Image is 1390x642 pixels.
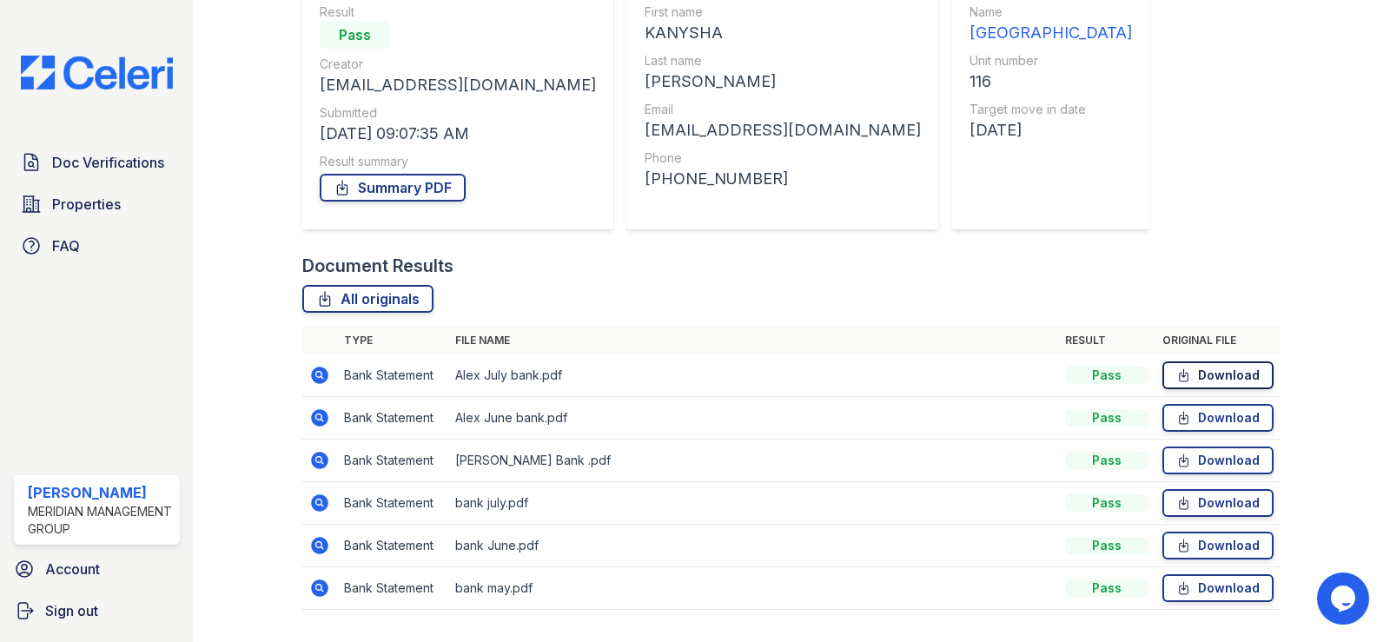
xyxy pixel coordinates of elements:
[1058,327,1155,354] th: Result
[645,69,921,94] div: [PERSON_NAME]
[337,440,448,482] td: Bank Statement
[320,3,596,21] div: Result
[970,52,1132,69] div: Unit number
[320,153,596,170] div: Result summary
[645,118,921,142] div: [EMAIL_ADDRESS][DOMAIN_NAME]
[1065,579,1148,597] div: Pass
[970,3,1132,45] a: Name [GEOGRAPHIC_DATA]
[645,3,921,21] div: First name
[1162,532,1274,559] a: Download
[320,21,389,49] div: Pass
[970,69,1132,94] div: 116
[1155,327,1281,354] th: Original file
[302,254,453,278] div: Document Results
[337,525,448,567] td: Bank Statement
[320,56,596,73] div: Creator
[970,21,1132,45] div: [GEOGRAPHIC_DATA]
[448,482,1058,525] td: bank july.pdf
[320,174,466,202] a: Summary PDF
[645,149,921,167] div: Phone
[52,194,121,215] span: Properties
[14,187,180,222] a: Properties
[448,440,1058,482] td: [PERSON_NAME] Bank .pdf
[448,397,1058,440] td: Alex June bank.pdf
[645,52,921,69] div: Last name
[45,600,98,621] span: Sign out
[970,118,1132,142] div: [DATE]
[337,482,448,525] td: Bank Statement
[1162,574,1274,602] a: Download
[1065,494,1148,512] div: Pass
[28,503,173,538] div: Meridian Management Group
[320,122,596,146] div: [DATE] 09:07:35 AM
[7,56,187,89] img: CE_Logo_Blue-a8612792a0a2168367f1c8372b55b34899dd931a85d93a1a3d3e32e68fde9ad4.png
[52,235,80,256] span: FAQ
[45,559,100,579] span: Account
[1065,409,1148,427] div: Pass
[337,354,448,397] td: Bank Statement
[1065,537,1148,554] div: Pass
[337,397,448,440] td: Bank Statement
[1065,452,1148,469] div: Pass
[1065,367,1148,384] div: Pass
[448,354,1058,397] td: Alex July bank.pdf
[1162,447,1274,474] a: Download
[1162,361,1274,389] a: Download
[448,327,1058,354] th: File name
[448,525,1058,567] td: bank June.pdf
[970,3,1132,21] div: Name
[1162,489,1274,517] a: Download
[970,101,1132,118] div: Target move in date
[1317,573,1373,625] iframe: chat widget
[337,567,448,610] td: Bank Statement
[28,482,173,503] div: [PERSON_NAME]
[14,228,180,263] a: FAQ
[645,21,921,45] div: KANYSHA
[320,104,596,122] div: Submitted
[7,552,187,586] a: Account
[645,101,921,118] div: Email
[448,567,1058,610] td: bank may.pdf
[52,152,164,173] span: Doc Verifications
[645,167,921,191] div: [PHONE_NUMBER]
[337,327,448,354] th: Type
[320,73,596,97] div: [EMAIL_ADDRESS][DOMAIN_NAME]
[14,145,180,180] a: Doc Verifications
[302,285,434,313] a: All originals
[1162,404,1274,432] a: Download
[7,593,187,628] a: Sign out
